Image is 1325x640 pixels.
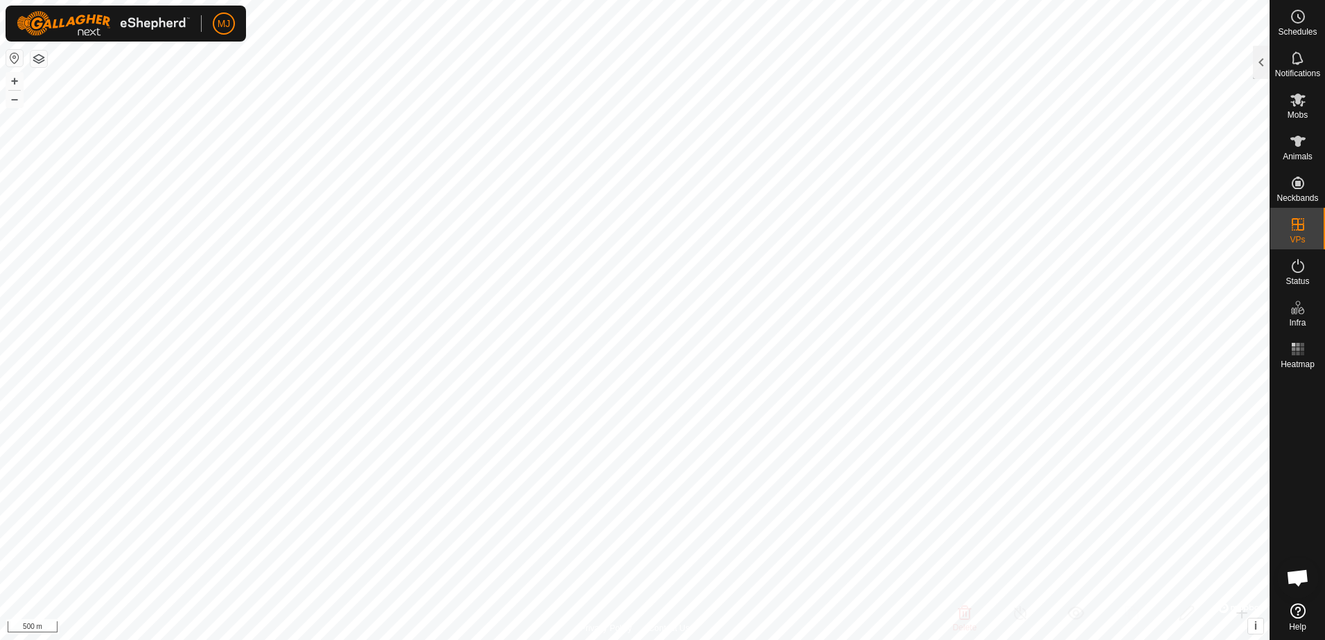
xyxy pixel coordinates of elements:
button: + [6,73,23,89]
span: Infra [1289,319,1306,327]
span: Status [1285,277,1309,285]
span: MJ [218,17,231,31]
a: Privacy Policy [580,622,632,634]
button: i [1248,619,1263,634]
span: VPs [1290,235,1305,244]
a: Help [1270,598,1325,637]
span: Schedules [1278,28,1317,36]
img: Gallagher Logo [17,11,190,36]
span: Neckbands [1276,194,1318,202]
span: Heatmap [1281,360,1315,368]
span: i [1254,620,1257,632]
div: Open chat [1277,557,1319,598]
button: Reset Map [6,50,23,66]
span: Help [1289,623,1306,631]
span: Animals [1283,152,1313,161]
button: Map Layers [30,51,47,67]
span: Mobs [1288,111,1308,119]
span: Notifications [1275,69,1320,78]
button: – [6,91,23,107]
a: Contact Us [649,622,690,634]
